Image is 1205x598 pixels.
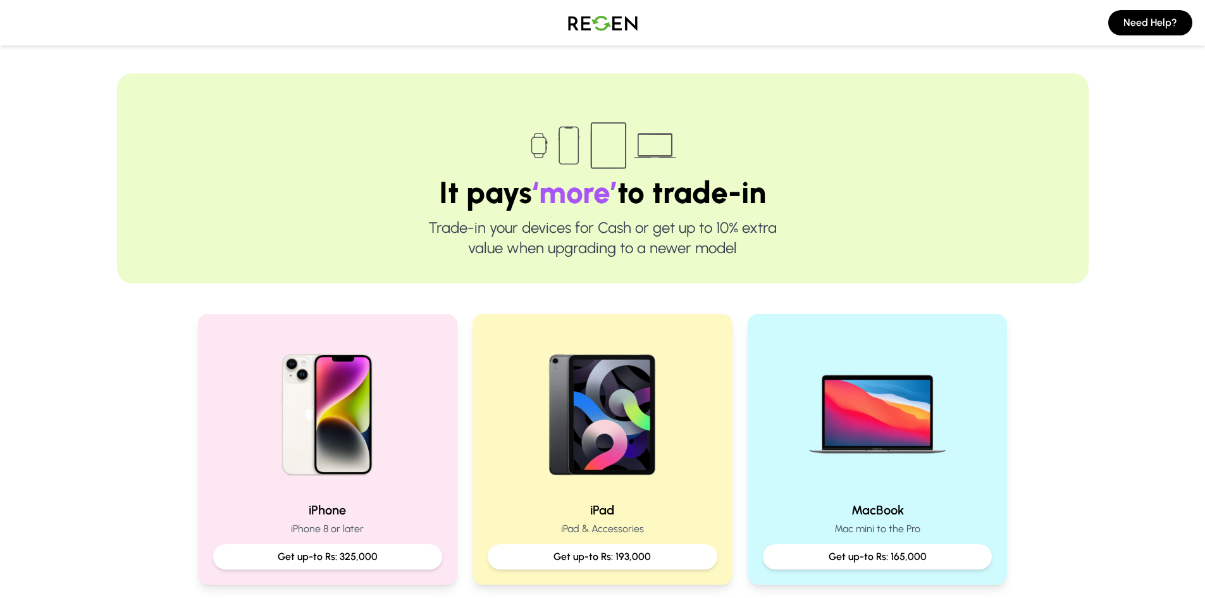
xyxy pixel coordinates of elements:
[488,501,717,519] h2: iPad
[773,549,982,564] p: Get up-to Rs: 165,000
[763,521,992,537] p: Mac mini to the Pro
[532,174,617,211] span: ‘more’
[213,501,443,519] h2: iPhone
[1108,10,1192,35] button: Need Help?
[158,177,1048,208] h1: It pays to trade-in
[498,549,707,564] p: Get up-to Rs: 193,000
[158,218,1048,258] p: Trade-in your devices for Cash or get up to 10% extra value when upgrading to a newer model
[521,329,683,491] img: iPad
[559,5,647,40] img: Logo
[763,501,992,519] h2: MacBook
[488,521,717,537] p: iPad & Accessories
[524,114,682,177] img: Trade-in devices
[223,549,433,564] p: Get up-to Rs: 325,000
[213,521,443,537] p: iPhone 8 or later
[247,329,409,491] img: iPhone
[796,329,958,491] img: MacBook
